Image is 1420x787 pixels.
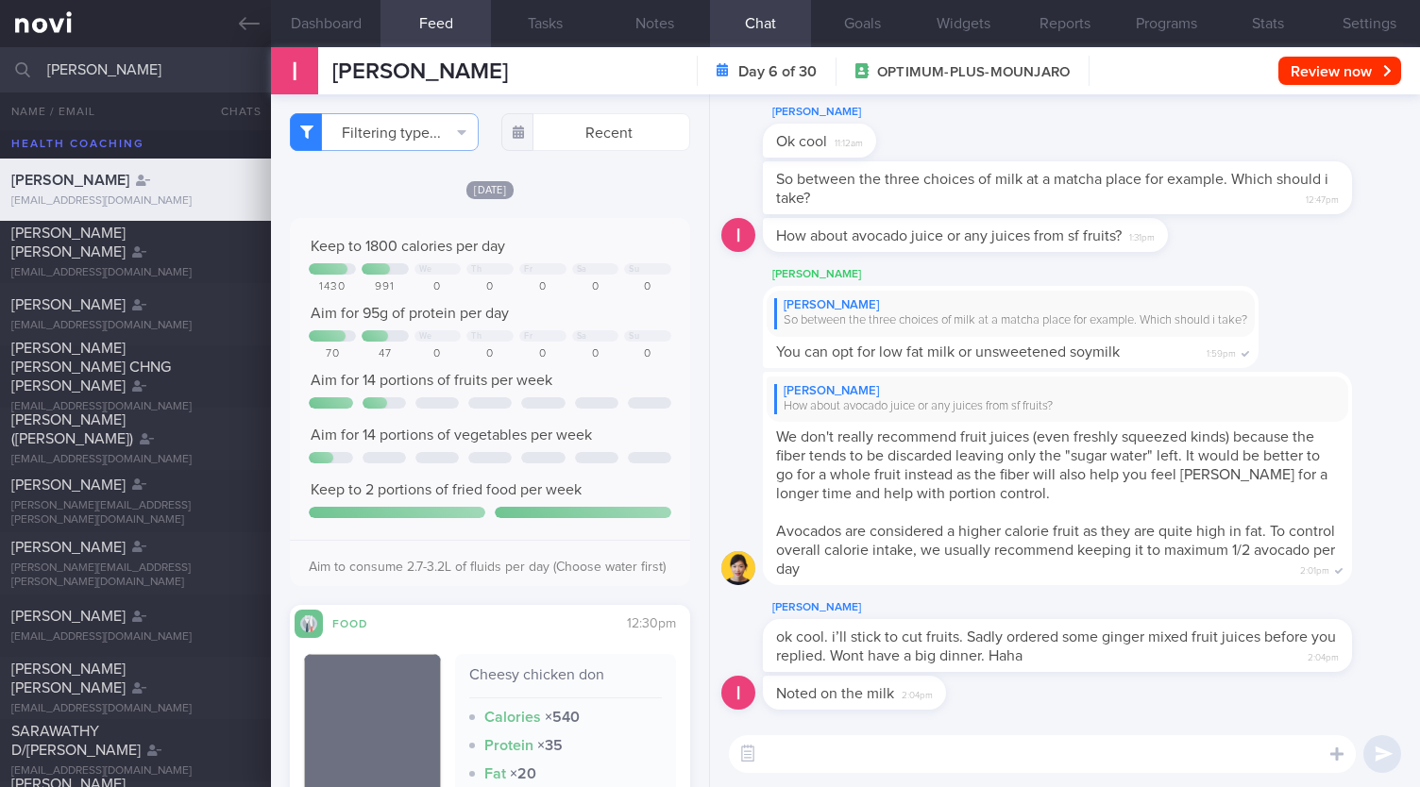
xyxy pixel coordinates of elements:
[11,173,129,188] span: [PERSON_NAME]
[763,263,1315,286] div: [PERSON_NAME]
[195,92,271,130] button: Chats
[577,331,587,342] div: Sa
[332,60,508,83] span: [PERSON_NAME]
[309,280,356,294] div: 1430
[11,764,260,779] div: [EMAIL_ADDRESS][DOMAIN_NAME]
[362,280,409,294] div: 991
[776,172,1328,206] span: So between the three choices of milk at a matcha place for example. Which should i take?
[776,344,1120,360] span: You can opt for low fat milk or unsweetened soymilk
[11,724,141,758] span: SARAWATHY D/[PERSON_NAME]
[11,561,260,590] div: [PERSON_NAME][EMAIL_ADDRESS][PERSON_NAME][DOMAIN_NAME]
[537,738,563,753] strong: × 35
[11,499,260,527] div: [PERSON_NAME][EMAIL_ADDRESS][PERSON_NAME][DOMAIN_NAME]
[1300,560,1329,578] span: 2:01pm
[629,331,639,342] div: Su
[738,62,817,81] strong: Day 6 of 30
[419,264,432,275] div: We
[11,400,260,414] div: [EMAIL_ADDRESS][DOMAIN_NAME]
[362,347,409,361] div: 47
[11,226,126,260] span: [PERSON_NAME] [PERSON_NAME]
[524,264,532,275] div: Fr
[414,347,462,361] div: 0
[11,609,126,624] span: [PERSON_NAME]
[311,239,505,254] span: Keep to 1800 calories per day
[902,684,933,702] span: 2:04pm
[484,766,506,781] strong: Fat
[776,629,1336,663] span: ok cool. i’ll stick to cut fruits. Sadly ordered some ginger mixed fruit juices before you replie...
[11,630,260,645] div: [EMAIL_ADDRESS][DOMAIN_NAME]
[1129,226,1155,244] span: 1:31pm
[311,306,509,321] span: Aim for 95g of protein per day
[1308,646,1339,664] span: 2:04pm
[510,766,536,781] strong: × 20
[414,280,462,294] div: 0
[519,347,566,361] div: 0
[577,264,587,275] div: Sa
[11,477,126,493] span: [PERSON_NAME]
[11,194,260,209] div: [EMAIL_ADDRESS][DOMAIN_NAME]
[519,280,566,294] div: 0
[311,373,552,388] span: Aim for 14 portions of fruits per week
[776,686,894,701] span: Noted on the milk
[11,297,126,312] span: [PERSON_NAME]
[466,280,514,294] div: 0
[835,132,863,150] span: 11:12am
[11,702,260,716] div: [EMAIL_ADDRESS][DOMAIN_NAME]
[11,661,126,695] span: [PERSON_NAME] [PERSON_NAME]
[323,614,398,630] div: Food
[290,113,479,151] button: Filtering type...
[1306,189,1339,207] span: 12:47pm
[627,617,676,630] span: 12:30pm
[624,280,671,294] div: 0
[774,313,1247,328] div: So between the three choices of milk at a matcha place for example. Which should i take?
[572,347,619,361] div: 0
[776,524,1335,577] span: Avocados are considered a higher calorie fruit as they are quite high in fat. To control overall ...
[776,134,827,149] span: Ok cool
[471,264,482,275] div: Th
[774,399,1341,414] div: How about avocado juice or any juices from sf fruits?
[11,341,171,393] span: [PERSON_NAME] [PERSON_NAME] CHNG [PERSON_NAME]
[484,710,541,725] strong: Calories
[545,710,580,725] strong: × 540
[466,347,514,361] div: 0
[309,347,356,361] div: 70
[774,384,1341,399] div: [PERSON_NAME]
[763,101,933,124] div: [PERSON_NAME]
[774,298,1247,313] div: [PERSON_NAME]
[624,347,671,361] div: 0
[419,331,432,342] div: We
[11,412,133,446] span: [PERSON_NAME] ([PERSON_NAME])
[469,665,662,698] div: Cheesy chicken don
[11,266,260,280] div: [EMAIL_ADDRESS][DOMAIN_NAME]
[763,596,1409,619] div: [PERSON_NAME]
[1207,343,1236,360] span: 1:59pm
[311,427,592,443] span: Aim for 14 portions of vegetables per week
[11,319,260,333] div: [EMAIL_ADDRESS][DOMAIN_NAME]
[629,264,639,275] div: Su
[484,738,533,753] strong: Protein
[311,482,582,497] span: Keep to 2 portions of fried food per week
[11,453,260,467] div: [EMAIL_ADDRESS][DOMAIN_NAME]
[776,429,1327,501] span: We don't really recommend fruit juices (even freshly squeezed kinds) because the fiber tends to b...
[11,540,126,555] span: [PERSON_NAME]
[309,561,666,574] span: Aim to consume 2.7-3.2L of fluids per day (Choose water first)
[877,63,1070,82] span: OPTIMUM-PLUS-MOUNJARO
[471,331,482,342] div: Th
[524,331,532,342] div: Fr
[1278,57,1401,85] button: Review now
[776,228,1122,243] span: How about avocado juice or any juices from sf fruits?
[572,280,619,294] div: 0
[466,181,514,199] span: [DATE]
